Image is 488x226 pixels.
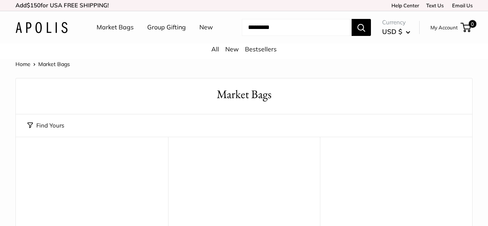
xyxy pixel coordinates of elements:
[97,22,134,33] a: Market Bags
[382,17,410,28] span: Currency
[15,61,31,68] a: Home
[352,19,371,36] button: Search
[38,61,70,68] span: Market Bags
[449,2,473,8] a: Email Us
[382,25,410,38] button: USD $
[245,45,277,53] a: Bestsellers
[389,2,419,8] a: Help Center
[426,2,444,8] a: Text Us
[15,22,68,33] img: Apolis
[199,22,213,33] a: New
[242,19,352,36] input: Search...
[211,45,219,53] a: All
[15,59,70,69] nav: Breadcrumb
[27,86,461,103] h1: Market Bags
[27,120,64,131] button: Find Yours
[469,20,476,28] span: 0
[147,22,186,33] a: Group Gifting
[27,2,41,9] span: $150
[225,45,239,53] a: New
[382,27,402,36] span: USD $
[430,23,458,32] a: My Account
[461,23,471,32] a: 0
